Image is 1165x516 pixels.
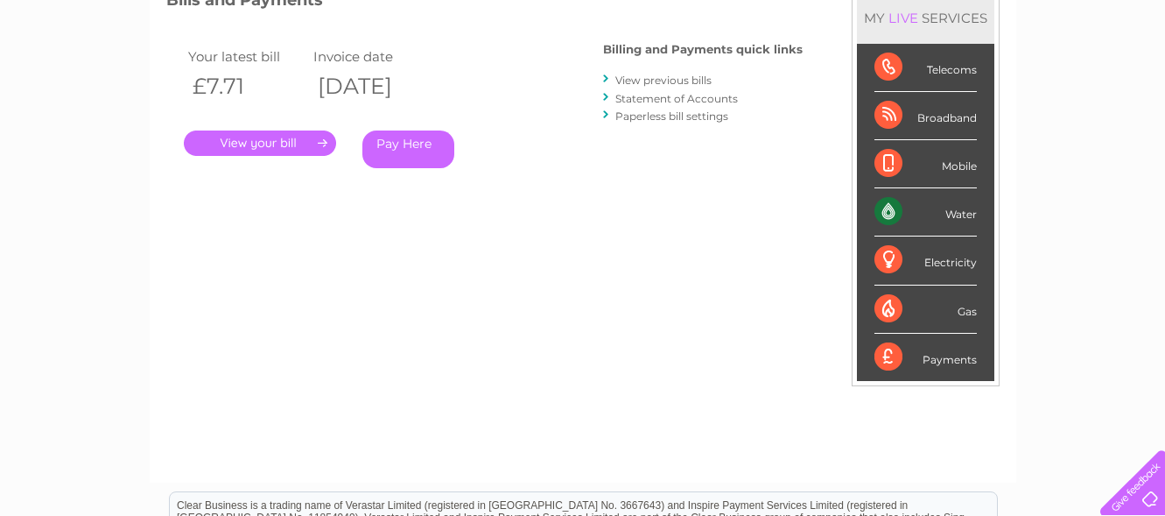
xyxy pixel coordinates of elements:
[835,9,956,31] a: 0333 014 3131
[362,131,454,168] a: Pay Here
[184,68,310,104] th: £7.71
[1013,74,1038,88] a: Blog
[874,286,977,334] div: Gas
[41,46,130,99] img: logo.png
[874,188,977,237] div: Water
[874,44,977,92] div: Telecoms
[1107,74,1148,88] a: Log out
[615,92,738,105] a: Statement of Accounts
[184,131,336,156] a: .
[874,92,977,140] div: Broadband
[901,74,939,88] a: Energy
[615,74,712,87] a: View previous bills
[170,10,997,85] div: Clear Business is a trading name of Verastar Limited (registered in [GEOGRAPHIC_DATA] No. 3667643...
[1049,74,1091,88] a: Contact
[309,45,435,68] td: Invoice date
[857,74,890,88] a: Water
[885,10,922,26] div: LIVE
[874,140,977,188] div: Mobile
[603,43,803,56] h4: Billing and Payments quick links
[615,110,728,123] a: Paperless bill settings
[309,68,435,104] th: [DATE]
[950,74,1002,88] a: Telecoms
[874,237,977,285] div: Electricity
[874,334,977,381] div: Payments
[184,45,310,68] td: Your latest bill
